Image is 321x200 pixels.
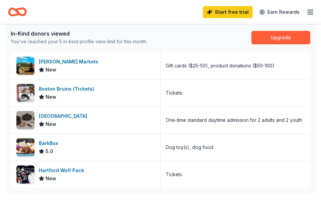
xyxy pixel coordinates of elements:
[46,66,56,74] span: New
[46,174,56,183] span: New
[16,138,34,156] img: Image for BarkBox
[166,170,182,179] div: Tickets
[166,116,303,124] div: One-time standard daytime admission for 2 adults and 2 youth
[255,6,304,18] a: Earn Rewards
[166,89,182,97] div: Tickets
[16,57,34,75] img: Image for LaBonne's Markets
[166,62,275,70] div: Gift cards ($25-50), product donations ($50-100)
[46,147,53,155] span: 5.0
[46,93,56,101] span: New
[16,165,34,184] img: Image for Hartford Wolf Pack
[251,31,310,44] a: Upgrade
[39,58,101,66] div: [PERSON_NAME] Markets
[11,38,147,46] div: You've reached your 5 in-kind profile view limit for this month.
[16,111,34,129] img: Image for Old Sturbridge Village
[203,6,253,18] a: Start free trial
[39,139,61,147] div: BarkBox
[11,30,147,38] div: In-Kind donors viewed
[39,112,90,120] div: [GEOGRAPHIC_DATA]
[46,120,56,128] span: New
[39,166,87,174] div: Hartford Wolf Pack
[39,85,97,93] div: Boston Bruins (Tickets)
[16,84,34,102] img: Image for Boston Bruins (Tickets)
[8,4,27,20] a: Home
[166,143,214,151] div: Dog toy(s), dog food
